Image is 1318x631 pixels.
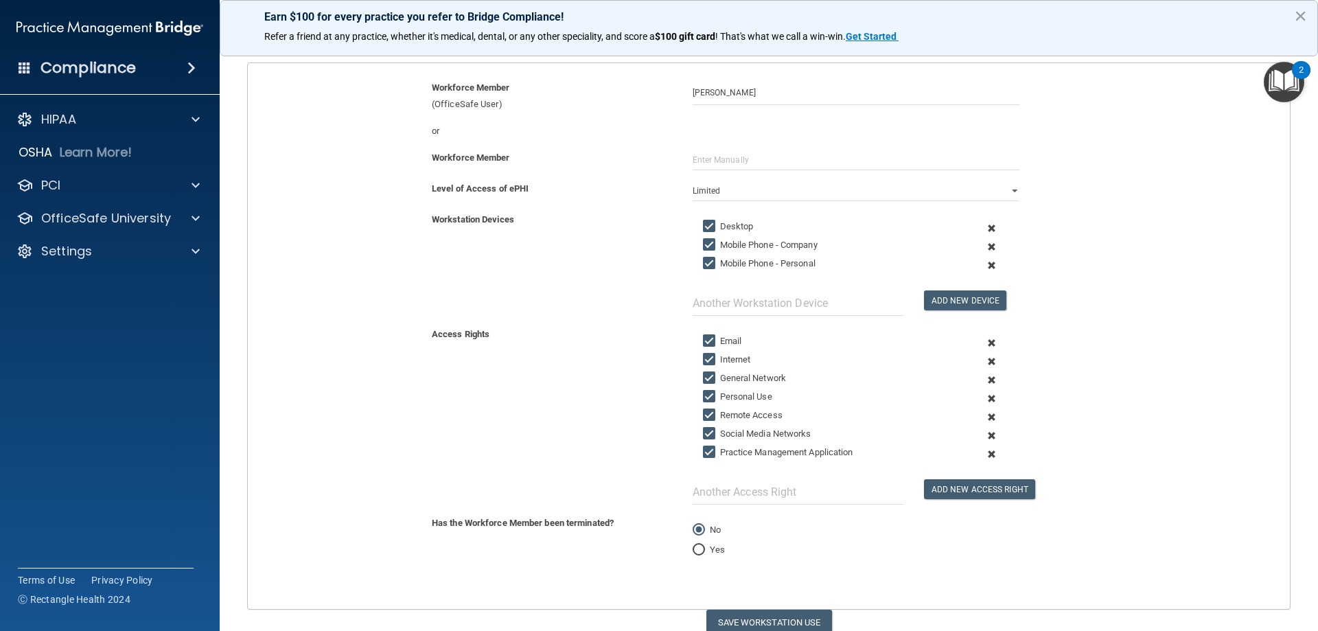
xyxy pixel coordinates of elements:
[846,31,897,42] strong: Get Started
[703,255,816,272] label: Mobile Phone - Personal
[703,333,742,349] label: Email
[264,10,1273,23] p: Earn $100 for every practice you refer to Bridge Compliance!
[693,290,903,316] input: Another Workstation Device
[432,82,510,93] b: Workforce Member
[655,31,715,42] strong: $100 gift card
[703,389,772,405] label: Personal Use
[16,177,200,194] a: PCI
[60,144,132,161] p: Learn More!
[16,111,200,128] a: HIPAA
[924,290,1006,310] button: Add New Device
[432,183,529,194] b: Level of Access of ePHI
[715,31,846,42] span: ! That's what we call a win-win.
[703,240,719,251] input: Mobile Phone - Company
[703,352,751,368] label: Internet
[432,152,510,163] b: Workforce Member
[693,545,705,555] input: Yes
[16,243,200,260] a: Settings
[432,214,514,225] b: Workstation Devices
[16,14,203,42] img: PMB logo
[703,237,818,253] label: Mobile Phone - Company
[421,80,682,113] div: (OfficeSafe User)
[703,410,719,421] input: Remote Access
[703,258,719,269] input: Mobile Phone - Personal
[703,444,853,461] label: Practice Management Application
[693,542,725,558] label: Yes
[693,479,903,505] input: Another Access Right
[693,522,721,538] label: No
[703,336,719,347] input: Email
[703,370,787,387] label: General Network
[703,426,811,442] label: Social Media Networks
[41,210,171,227] p: OfficeSafe University
[703,218,754,235] label: Desktop
[693,525,705,536] input: No
[41,111,76,128] p: HIPAA
[693,150,1019,170] input: Enter Manually
[18,593,130,606] span: Ⓒ Rectangle Health 2024
[703,221,719,232] input: Desktop
[1299,70,1304,88] div: 2
[693,80,1019,105] input: Search by name or email
[703,391,719,402] input: Personal Use
[91,573,153,587] a: Privacy Policy
[846,31,899,42] a: Get Started
[432,329,489,339] b: Access Rights
[421,123,682,139] div: or
[703,428,719,439] input: Social Media Networks
[703,354,719,365] input: Internet
[264,31,655,42] span: Refer a friend at any practice, whether it's medical, dental, or any other speciality, and score a
[432,518,614,528] b: Has the Workforce Member been terminated?
[1294,5,1307,27] button: Close
[18,573,75,587] a: Terms of Use
[703,447,719,458] input: Practice Management Application
[41,177,60,194] p: PCI
[19,144,53,161] p: OSHA
[1264,62,1304,102] button: Open Resource Center, 2 new notifications
[924,479,1035,499] button: Add New Access Right
[703,407,783,424] label: Remote Access
[16,210,200,227] a: OfficeSafe University
[41,243,92,260] p: Settings
[41,58,136,78] h4: Compliance
[703,373,719,384] input: General Network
